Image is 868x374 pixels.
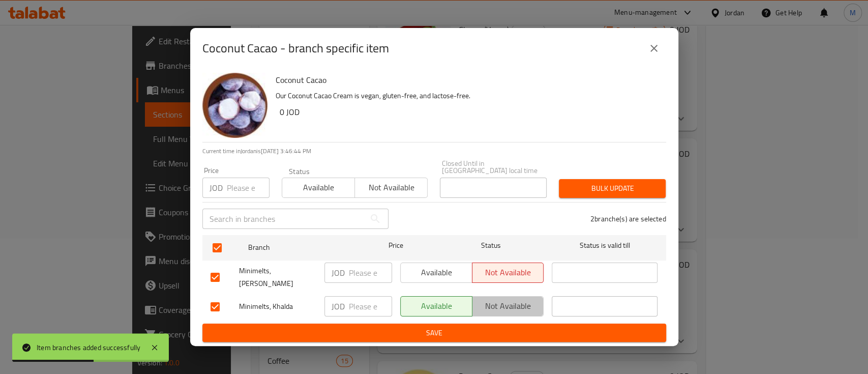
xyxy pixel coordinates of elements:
[202,147,666,156] p: Current time in Jordan is [DATE] 3:46:44 PM
[286,180,351,195] span: Available
[559,179,666,198] button: Bulk update
[476,299,540,313] span: Not available
[472,263,544,283] button: Not available
[332,267,345,279] p: JOD
[276,90,658,102] p: Our Coconut Cacao Cream is vegan, gluten-free, and lactose-free.
[405,299,468,313] span: Available
[438,239,544,252] span: Status
[202,324,666,342] button: Save
[590,214,666,224] p: 2 branche(s) are selected
[202,40,389,56] h2: Coconut Cacao - branch specific item
[239,300,316,313] span: Minimelts, Khalda
[349,296,392,317] input: Please enter price
[227,178,270,198] input: Please enter price
[332,300,345,312] p: JOD
[239,265,316,290] span: Minimelts, [PERSON_NAME]
[202,73,267,138] img: Coconut Cacao
[280,105,658,119] h6: 0 JOD
[400,296,472,317] button: Available
[552,239,657,252] span: Status is valid till
[472,296,544,317] button: Not available
[476,265,540,280] span: Not available
[211,327,658,339] span: Save
[405,265,468,280] span: Available
[349,263,392,283] input: Please enter price
[567,182,657,195] span: Bulk update
[642,36,666,61] button: close
[209,182,223,194] p: JOD
[400,263,472,283] button: Available
[362,239,430,252] span: Price
[276,73,658,87] h6: Coconut Cacao
[354,178,428,198] button: Not available
[359,180,424,195] span: Not available
[37,342,140,353] div: Item branches added successfully
[248,241,354,254] span: Branch
[202,209,365,229] input: Search in branches
[282,178,355,198] button: Available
